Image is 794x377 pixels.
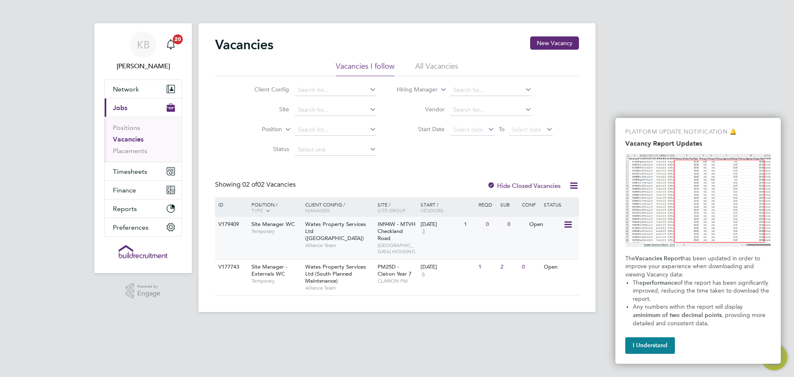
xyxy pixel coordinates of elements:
span: Any numbers within the report will display a [633,303,744,319]
span: Alliance Team [305,242,373,249]
span: Engage [137,290,160,297]
a: Go to home page [104,245,182,258]
div: Open [527,217,563,232]
span: 20 [173,34,183,44]
div: 0 [505,217,527,232]
h2: Vacancy Report Updates [625,139,771,147]
span: Vendors [421,207,444,214]
input: Search for... [295,84,376,96]
span: has been updated in order to improve your experience when downloading and viewing Vacancy data: [625,255,762,278]
img: buildrec-logo-retina.png [119,245,167,258]
div: Start / [419,197,476,217]
nav: Main navigation [94,23,192,273]
button: I Understand [625,337,675,354]
div: 2 [498,259,520,275]
span: Site Manager WC [251,221,295,228]
span: 6 [421,271,426,278]
label: Status [242,145,289,153]
div: Client Config / [303,197,375,217]
span: Alliance Team [305,285,373,291]
a: Positions [113,124,140,132]
input: Search for... [295,124,376,136]
span: Timesheets [113,168,147,175]
span: 02 Vacancies [242,180,296,189]
h2: Vacancies [215,36,273,53]
div: 0 [520,259,541,275]
span: Site Manager - Externals WC [251,263,287,277]
label: Start Date [397,125,445,133]
span: Kristian Booth [104,61,182,71]
a: Vacancies [113,135,143,143]
span: CLARION PM [378,278,417,284]
strong: performance [643,279,677,286]
span: Type [251,207,263,214]
p: PLATFORM UPDATE NOTIFICATION 🔔 [625,128,771,136]
span: Wates Property Services Ltd ([GEOGRAPHIC_DATA]) [305,221,366,242]
div: Open [542,259,578,275]
span: Preferences [113,223,148,231]
label: Hide Closed Vacancies [487,182,561,190]
span: KB [137,39,150,50]
div: [DATE] [421,221,460,228]
span: Manager [305,207,330,214]
span: Finance [113,186,136,194]
span: Powered by [137,283,160,290]
button: New Vacancy [530,36,579,50]
input: Search for... [450,104,532,116]
img: Highlight Columns with Numbers in the Vacancies Report [625,154,771,247]
span: The [625,255,635,262]
a: Go to account details [104,31,182,71]
span: of the report has been significantly improved, reducing the time taken to download the report. [633,279,771,303]
input: Search for... [295,104,376,116]
div: Position / [245,197,303,218]
div: 1 [476,259,498,275]
input: Search for... [450,84,532,96]
div: Vacancy Report Updates [615,118,781,364]
span: Select date [453,126,483,133]
div: 0 [484,217,505,232]
li: Vacancies I follow [336,61,395,76]
li: All Vacancies [415,61,458,76]
span: , providing more detailed and consistent data. [633,312,767,327]
span: Wates Property Services Ltd (South Planned Maintenance) [305,263,366,284]
div: V179409 [216,217,245,232]
span: Temporary [251,278,301,284]
span: To [496,124,507,134]
div: Reqd [476,197,498,211]
span: Select date [512,126,541,133]
span: Network [113,85,139,93]
label: Vendor [397,106,445,113]
input: Select one [295,144,376,156]
label: Site [242,106,289,113]
label: Client Config [242,86,289,93]
div: Site / [375,197,419,217]
label: Hiring Manager [390,86,438,94]
div: Sub [498,197,520,211]
strong: minimum of two decimal points [636,312,722,319]
span: 02 of [242,180,257,189]
span: IM94W - MTVH Checkland Road [378,221,416,242]
span: Reports [113,205,137,213]
span: [GEOGRAPHIC_DATA] HOUSING [378,242,417,255]
div: Conf [520,197,541,211]
div: Status [542,197,578,211]
div: 1 [462,217,483,232]
div: V177743 [216,259,245,275]
span: Temporary [251,228,301,235]
span: Jobs [113,104,127,112]
span: The [633,279,643,286]
label: Position [234,125,282,134]
div: Showing [215,180,297,189]
span: PM25D - Clairon Year 7 [378,263,411,277]
span: Site Group [378,207,406,214]
strong: Vacancies Report [635,255,682,262]
div: [DATE] [421,264,474,271]
a: Placements [113,147,147,155]
div: ID [216,197,245,211]
span: 3 [421,228,426,235]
